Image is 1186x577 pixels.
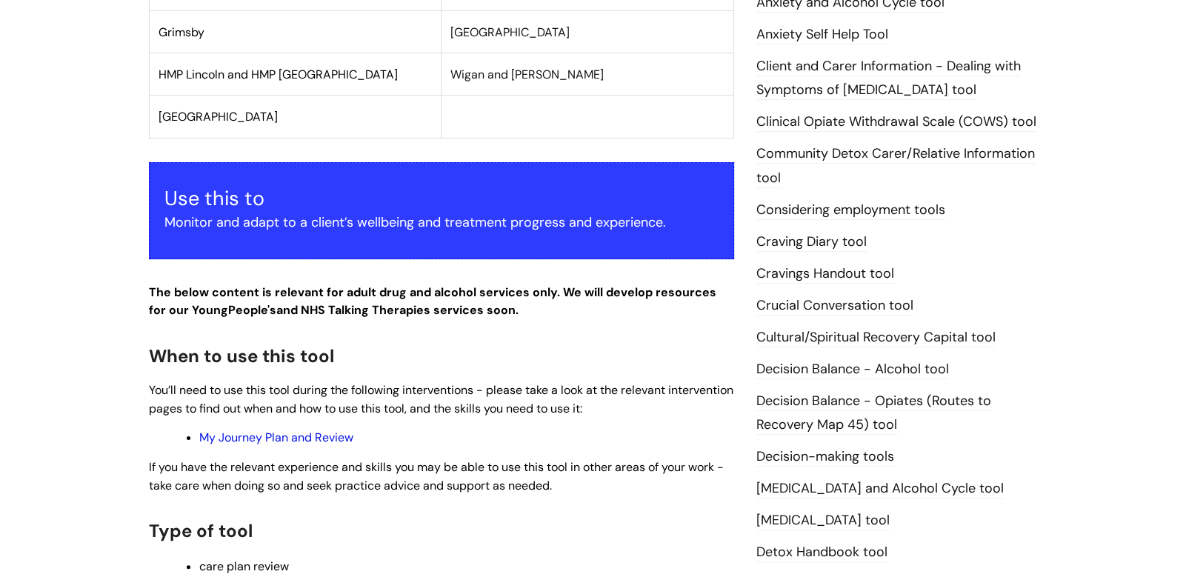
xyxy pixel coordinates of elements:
a: Cultural/Spiritual Recovery Capital tool [756,328,996,347]
span: Wigan and [PERSON_NAME] [450,67,604,82]
a: Client and Carer Information - Dealing with Symptoms of [MEDICAL_DATA] tool [756,57,1021,100]
span: If you have the relevant experience and skills you may be able to use this tool in other areas of... [149,459,724,493]
span: When to use this tool [149,344,334,367]
a: [MEDICAL_DATA] tool [756,511,890,530]
a: Decision Balance - Alcohol tool [756,360,949,379]
a: Considering employment tools [756,201,945,220]
span: care plan review [199,558,289,574]
span: You’ll need to use this tool during the following interventions - please take a look at the relev... [149,382,733,416]
strong: People's [228,302,276,318]
strong: The below content is relevant for adult drug and alcohol services only. We will develop resources... [149,284,716,318]
span: Type of tool [149,519,253,542]
a: [MEDICAL_DATA] and Alcohol Cycle tool [756,479,1004,498]
span: Grimsby [159,24,204,40]
a: Detox Handbook tool [756,543,887,562]
a: My Journey Plan and Review [199,430,353,445]
span: [GEOGRAPHIC_DATA] [450,24,570,40]
a: Craving Diary tool [756,233,867,252]
a: Community Detox Carer/Relative Information tool [756,144,1035,187]
span: [GEOGRAPHIC_DATA] [159,109,278,124]
a: Cravings Handout tool [756,264,894,284]
p: Monitor and adapt to a client’s wellbeing and treatment progress and experience. [164,210,719,234]
a: Crucial Conversation tool [756,296,913,316]
a: Decision-making tools [756,447,894,467]
a: Anxiety Self Help Tool [756,25,888,44]
h3: Use this to [164,187,719,210]
a: Clinical Opiate Withdrawal Scale (COWS) tool [756,113,1036,132]
a: Decision Balance - Opiates (Routes to Recovery Map 45) tool [756,392,991,435]
span: HMP Lincoln and HMP [GEOGRAPHIC_DATA] [159,67,398,82]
